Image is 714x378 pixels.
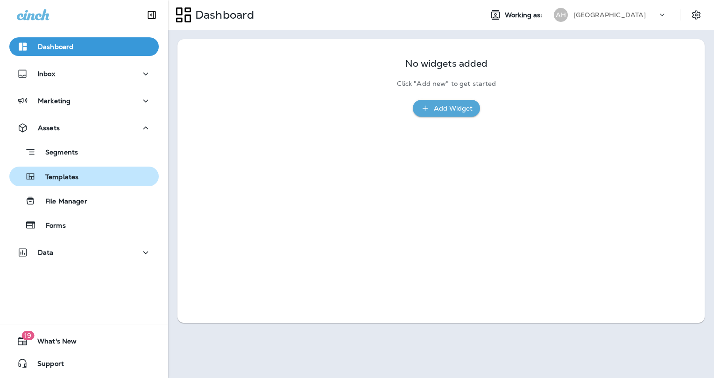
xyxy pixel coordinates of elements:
[9,354,159,373] button: Support
[9,119,159,137] button: Assets
[36,148,78,158] p: Segments
[9,37,159,56] button: Dashboard
[21,331,34,340] span: 19
[688,7,705,23] button: Settings
[28,360,64,371] span: Support
[397,80,496,88] p: Click "Add new" to get started
[139,6,165,24] button: Collapse Sidebar
[554,8,568,22] div: AH
[9,243,159,262] button: Data
[36,197,87,206] p: File Manager
[405,60,488,68] p: No widgets added
[37,70,55,77] p: Inbox
[9,191,159,210] button: File Manager
[9,332,159,350] button: 19What's New
[9,64,159,83] button: Inbox
[38,249,54,256] p: Data
[573,11,646,19] p: [GEOGRAPHIC_DATA]
[434,103,473,114] div: Add Widget
[9,215,159,235] button: Forms
[505,11,544,19] span: Working as:
[38,124,60,132] p: Assets
[28,337,77,349] span: What's New
[9,142,159,162] button: Segments
[191,8,254,22] p: Dashboard
[9,167,159,186] button: Templates
[38,43,73,50] p: Dashboard
[413,100,480,117] button: Add Widget
[36,222,66,231] p: Forms
[36,173,78,182] p: Templates
[9,91,159,110] button: Marketing
[38,97,71,105] p: Marketing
